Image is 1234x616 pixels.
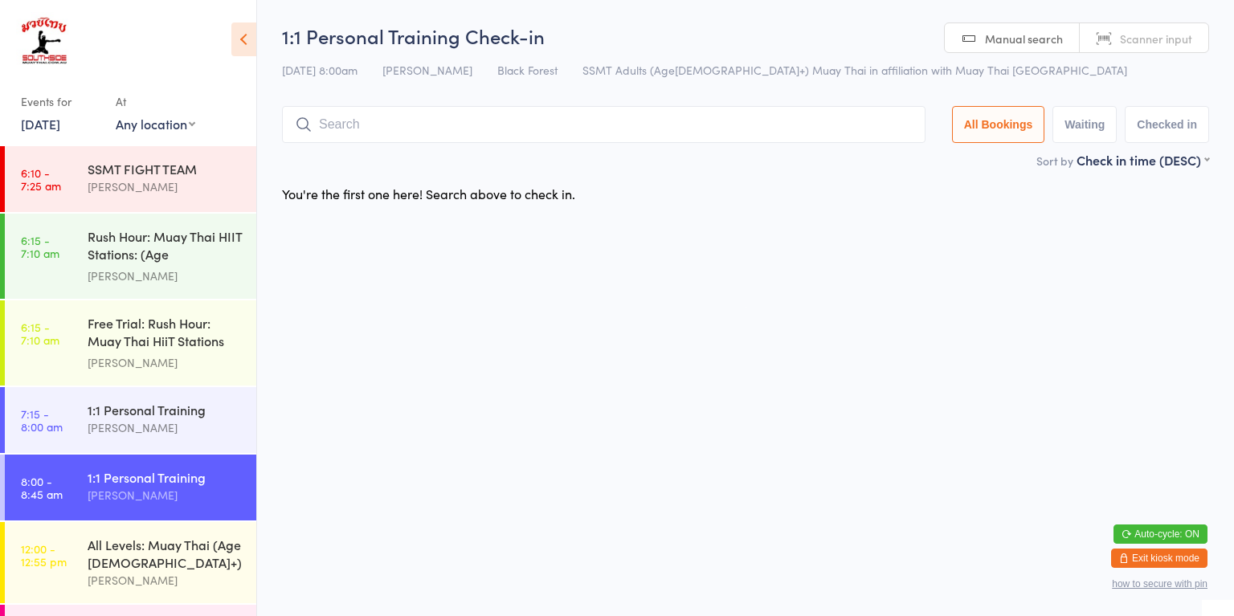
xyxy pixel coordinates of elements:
a: 6:15 -7:10 amRush Hour: Muay Thai HIIT Stations: (Age [DEMOGRAPHIC_DATA]+)[PERSON_NAME] [5,214,256,299]
div: All Levels: Muay Thai (Age [DEMOGRAPHIC_DATA]+) [88,536,243,571]
div: [PERSON_NAME] [88,486,243,504]
time: 7:15 - 8:00 am [21,407,63,433]
label: Sort by [1036,153,1073,169]
div: You're the first one here! Search above to check in. [282,185,575,202]
a: 6:15 -7:10 amFree Trial: Rush Hour: Muay Thai HiiT Stations (ag...[PERSON_NAME] [5,300,256,386]
div: [PERSON_NAME] [88,177,243,196]
time: 8:00 - 8:45 am [21,475,63,500]
span: [DATE] 8:00am [282,62,358,78]
a: 6:10 -7:25 amSSMT FIGHT TEAM[PERSON_NAME] [5,146,256,212]
div: 1:1 Personal Training [88,401,243,418]
div: [PERSON_NAME] [88,353,243,372]
span: SSMT Adults (Age[DEMOGRAPHIC_DATA]+) Muay Thai in affiliation with Muay Thai [GEOGRAPHIC_DATA] [582,62,1127,78]
img: Southside Muay Thai & Fitness [16,12,72,72]
h2: 1:1 Personal Training Check-in [282,22,1209,49]
time: 6:15 - 7:10 am [21,320,59,346]
time: 6:10 - 7:25 am [21,166,61,192]
span: Manual search [985,31,1063,47]
button: Checked in [1125,106,1209,143]
input: Search [282,106,925,143]
div: Any location [116,115,195,133]
div: 1:1 Personal Training [88,468,243,486]
button: Waiting [1052,106,1117,143]
span: Black Forest [497,62,558,78]
a: 7:15 -8:00 am1:1 Personal Training[PERSON_NAME] [5,387,256,453]
span: [PERSON_NAME] [382,62,472,78]
button: Exit kiosk mode [1111,549,1207,568]
div: Events for [21,88,100,115]
button: All Bookings [952,106,1045,143]
div: [PERSON_NAME] [88,418,243,437]
time: 12:00 - 12:55 pm [21,542,67,568]
div: SSMT FIGHT TEAM [88,160,243,177]
div: [PERSON_NAME] [88,571,243,589]
div: [PERSON_NAME] [88,267,243,285]
button: Auto-cycle: ON [1113,524,1207,544]
div: Check in time (DESC) [1077,151,1209,169]
a: 12:00 -12:55 pmAll Levels: Muay Thai (Age [DEMOGRAPHIC_DATA]+)[PERSON_NAME] [5,522,256,603]
button: how to secure with pin [1112,578,1207,589]
a: [DATE] [21,115,60,133]
time: 6:15 - 7:10 am [21,234,59,259]
span: Scanner input [1120,31,1192,47]
a: 8:00 -8:45 am1:1 Personal Training[PERSON_NAME] [5,455,256,520]
div: Free Trial: Rush Hour: Muay Thai HiiT Stations (ag... [88,314,243,353]
div: Rush Hour: Muay Thai HIIT Stations: (Age [DEMOGRAPHIC_DATA]+) [88,227,243,267]
div: At [116,88,195,115]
